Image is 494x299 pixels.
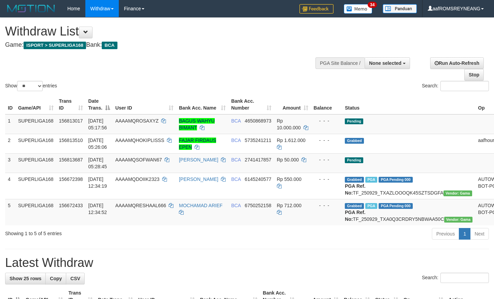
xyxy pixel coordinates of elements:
th: Trans ID: activate to sort column ascending [56,95,86,114]
span: BCA [231,118,241,124]
td: 3 [5,153,15,173]
span: None selected [369,60,401,66]
input: Search: [440,273,489,283]
a: Run Auto-Refresh [430,57,484,69]
th: Game/API: activate to sort column ascending [15,95,56,114]
span: Pending [345,157,363,163]
th: Amount: activate to sort column ascending [274,95,311,114]
td: SUPERLIGA168 [15,173,56,199]
td: TF_250929_TXAZLOOOQK45SZTSDGFA [342,173,475,199]
a: Next [470,228,489,240]
span: ISPORT > SUPERLIGA168 [24,42,86,49]
div: - - - [314,176,340,183]
span: Vendor URL: https://trx31.1velocity.biz [443,190,472,196]
span: AAAAMQRESHAAL666 [115,203,166,208]
th: Date Trans.: activate to sort column descending [86,95,113,114]
label: Search: [422,273,489,283]
span: Grabbed [345,177,364,183]
span: Copy 6145240577 to clipboard [245,176,271,182]
td: 5 [5,199,15,225]
span: 156813687 [59,157,83,162]
h4: Game: Bank: [5,42,323,48]
th: User ID: activate to sort column ascending [113,95,176,114]
span: BCA [231,157,241,162]
h1: Latest Withdraw [5,256,489,270]
td: SUPERLIGA168 [15,114,56,134]
span: 156672398 [59,176,83,182]
h1: Withdraw List [5,25,323,38]
span: Copy 2741417857 to clipboard [245,157,271,162]
th: Status [342,95,475,114]
span: PGA Pending [379,203,413,209]
span: [DATE] 05:26:06 [88,138,107,150]
span: [DATE] 12:34:19 [88,176,107,189]
span: 156813510 [59,138,83,143]
td: SUPERLIGA168 [15,134,56,153]
span: AAAAMQROSAXYZ [115,118,159,124]
td: SUPERLIGA168 [15,199,56,225]
span: Copy 4650868973 to clipboard [245,118,271,124]
span: Rp 10.000.000 [277,118,301,130]
span: Rp 50.000 [277,157,299,162]
div: - - - [314,117,340,124]
span: AAAAMQHOKIPLISSS [115,138,164,143]
b: PGA Ref. No: [345,183,365,196]
span: AAAAMQSOFWAN67 [115,157,162,162]
span: BCA [231,203,241,208]
img: Button%20Memo.svg [344,4,372,14]
select: Showentries [17,81,43,91]
span: [DATE] 05:28:45 [88,157,107,169]
a: Previous [432,228,459,240]
td: 2 [5,134,15,153]
a: 1 [459,228,470,240]
span: Rp 1.612.000 [277,138,306,143]
span: [DATE] 05:17:56 [88,118,107,130]
td: 4 [5,173,15,199]
input: Search: [440,81,489,91]
div: - - - [314,137,340,144]
div: Showing 1 to 5 of 5 entries [5,227,201,237]
a: CSV [66,273,85,284]
span: Rp 712.000 [277,203,301,208]
a: [PERSON_NAME] [179,176,218,182]
span: Rp 550.000 [277,176,301,182]
a: Stop [464,69,484,81]
span: Grabbed [345,138,364,144]
a: [PERSON_NAME] [179,157,218,162]
div: - - - [314,156,340,163]
a: Copy [45,273,66,284]
span: Pending [345,118,363,124]
th: ID [5,95,15,114]
div: PGA Site Balance / [315,57,365,69]
button: None selected [365,57,410,69]
span: Marked by aafsoycanthlai [365,177,377,183]
span: 34 [368,2,377,8]
span: BCA [231,138,241,143]
a: MOCHAMAD ARIEF [179,203,223,208]
img: panduan.png [383,4,417,13]
span: PGA Pending [379,177,413,183]
span: 156813017 [59,118,83,124]
label: Search: [422,81,489,91]
div: - - - [314,202,340,209]
th: Bank Acc. Name: activate to sort column ascending [176,95,228,114]
span: Grabbed [345,203,364,209]
b: PGA Ref. No: [345,210,365,222]
span: Copy 5735241211 to clipboard [245,138,271,143]
span: BCA [231,176,241,182]
span: BCA [102,42,117,49]
span: CSV [70,276,80,281]
a: BAGUS WAHYU BIMANT [179,118,215,130]
td: 1 [5,114,15,134]
th: Bank Acc. Number: activate to sort column ascending [228,95,274,114]
span: Vendor URL: https://trx31.1velocity.biz [444,217,473,223]
span: Copy 6750252158 to clipboard [245,203,271,208]
img: MOTION_logo.png [5,3,57,14]
th: Balance [311,95,342,114]
label: Show entries [5,81,57,91]
span: AAAAMQDOIIK2323 [115,176,159,182]
img: Feedback.jpg [299,4,334,14]
td: TF_250929_TXA0Q3CRDRY5NBWAA50C [342,199,475,225]
span: 156672433 [59,203,83,208]
td: SUPERLIGA168 [15,153,56,173]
